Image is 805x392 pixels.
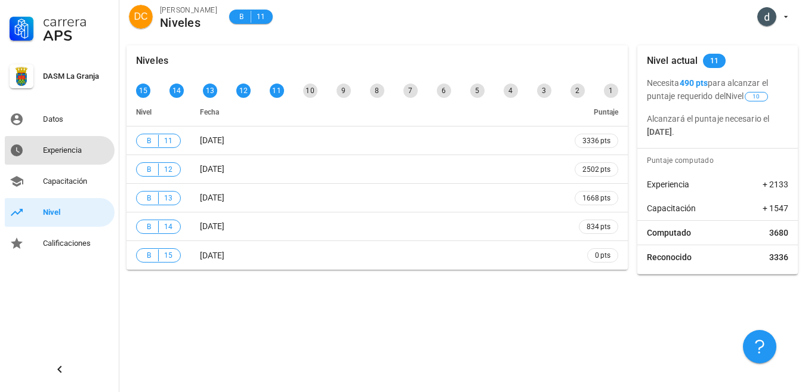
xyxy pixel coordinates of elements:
span: 3336 [769,251,788,263]
div: 13 [203,84,217,98]
a: Calificaciones [5,229,115,258]
span: [DATE] [200,251,224,260]
span: 15 [164,249,173,261]
div: 3 [537,84,551,98]
div: Calificaciones [43,239,110,248]
div: avatar [757,7,776,26]
span: Puntaje [594,108,618,116]
span: B [236,11,246,23]
span: 10 [752,92,760,101]
span: 1668 pts [582,192,610,204]
div: 5 [470,84,485,98]
span: B [144,192,153,204]
div: 6 [437,84,451,98]
div: 14 [169,84,184,98]
div: 11 [270,84,284,98]
div: 4 [504,84,518,98]
span: 12 [164,163,173,175]
span: Nivel [136,108,152,116]
p: Alcanzará el puntaje necesario el . [647,112,788,138]
span: Fecha [200,108,219,116]
span: B [144,221,153,233]
span: 834 pts [587,221,610,233]
b: [DATE] [647,127,673,137]
span: 3680 [769,227,788,239]
div: Niveles [136,45,168,76]
div: Experiencia [43,146,110,155]
span: DC [134,5,147,29]
div: 1 [604,84,618,98]
span: Reconocido [647,251,692,263]
div: 10 [303,84,317,98]
span: 0 pts [595,249,610,261]
span: 13 [164,192,173,204]
span: + 2133 [763,178,788,190]
span: [DATE] [200,164,224,174]
div: 9 [337,84,351,98]
div: 2 [570,84,585,98]
span: B [144,135,153,147]
span: Nivel [726,91,769,101]
span: [DATE] [200,221,224,231]
div: 15 [136,84,150,98]
div: Niveles [160,16,217,29]
div: 12 [236,84,251,98]
th: Puntaje [565,98,628,126]
div: Datos [43,115,110,124]
div: Puntaje computado [642,149,798,172]
a: Datos [5,105,115,134]
div: avatar [129,5,153,29]
th: Fecha [190,98,565,126]
div: Nivel [43,208,110,217]
span: 11 [710,54,719,68]
th: Nivel [127,98,190,126]
span: 11 [256,11,266,23]
div: DASM La Granja [43,72,110,81]
span: [DATE] [200,135,224,145]
p: Necesita para alcanzar el puntaje requerido del [647,76,788,103]
div: Nivel actual [647,45,698,76]
div: Carrera [43,14,110,29]
div: [PERSON_NAME] [160,4,217,16]
span: 14 [164,221,173,233]
div: APS [43,29,110,43]
span: B [144,163,153,175]
span: B [144,249,153,261]
b: 490 pts [680,78,708,88]
span: + 1547 [763,202,788,214]
span: 3336 pts [582,135,610,147]
a: Capacitación [5,167,115,196]
span: Experiencia [647,178,689,190]
div: 7 [403,84,418,98]
span: Computado [647,227,691,239]
span: [DATE] [200,193,224,202]
div: 8 [370,84,384,98]
span: 11 [164,135,173,147]
a: Nivel [5,198,115,227]
div: Capacitación [43,177,110,186]
span: Capacitación [647,202,696,214]
a: Experiencia [5,136,115,165]
span: 2502 pts [582,163,610,175]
